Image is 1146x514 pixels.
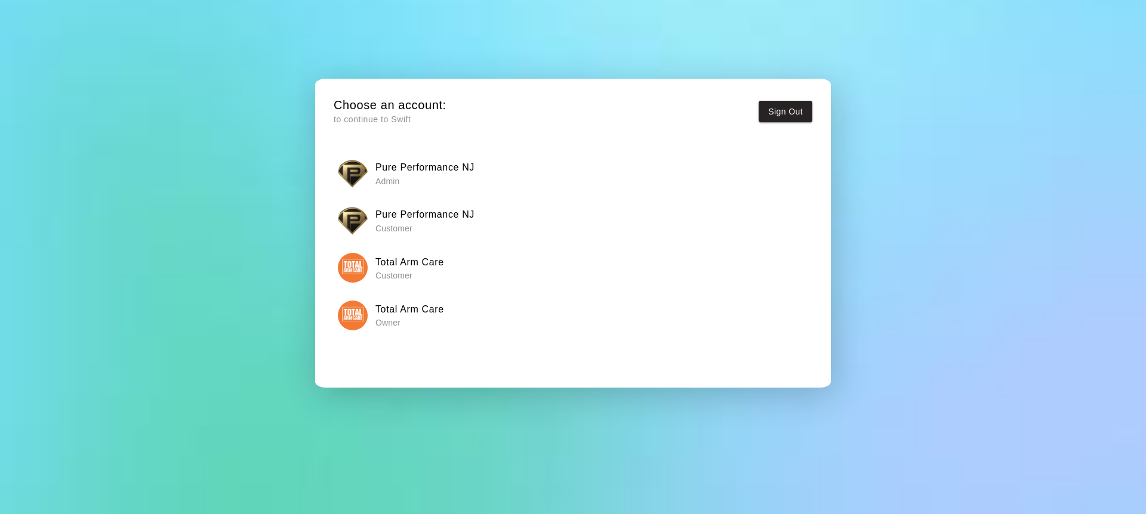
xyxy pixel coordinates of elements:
[375,207,475,222] h6: Pure Performance NJ
[375,270,444,281] p: Customer
[338,301,368,330] img: Total Arm Care
[334,113,446,126] p: to continue to Swift
[338,159,368,188] img: Pure Performance NJ
[334,97,446,113] h5: Choose an account:
[375,175,475,187] p: Admin
[334,249,812,287] button: Total Arm CareTotal Arm Care Customer
[375,317,444,329] p: Owner
[338,253,368,283] img: Total Arm Care
[759,101,812,123] button: Sign Out
[375,302,444,317] h6: Total Arm Care
[338,206,368,236] img: Pure Performance NJ
[375,222,475,234] p: Customer
[334,296,812,334] button: Total Arm CareTotal Arm Care Owner
[334,154,812,192] button: Pure Performance NJPure Performance NJ Admin
[334,202,812,239] button: Pure Performance NJPure Performance NJ Customer
[375,255,444,270] h6: Total Arm Care
[375,160,475,175] h6: Pure Performance NJ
